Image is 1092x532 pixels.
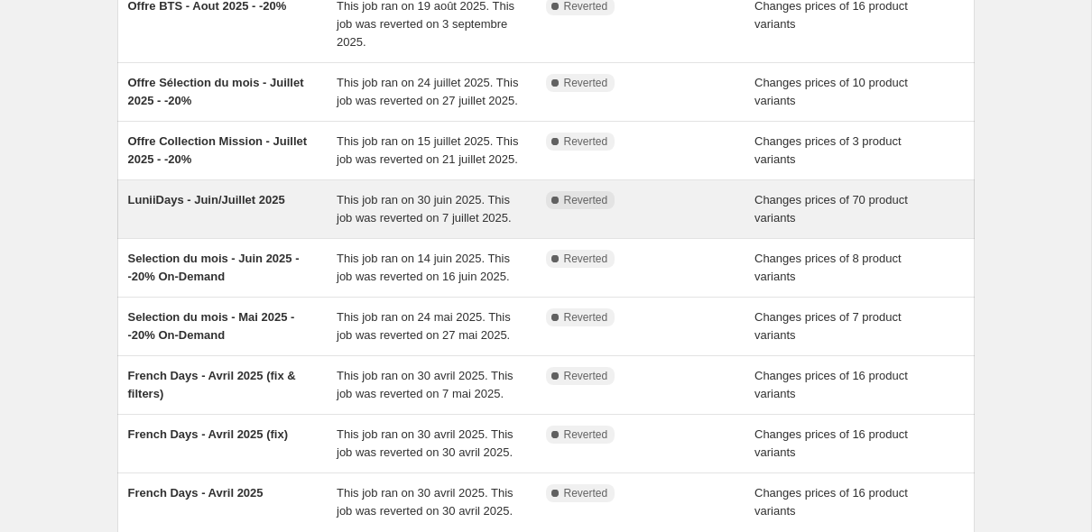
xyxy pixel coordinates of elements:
[337,486,514,518] span: This job ran on 30 avril 2025. This job was reverted on 30 avril 2025.
[754,134,902,166] span: Changes prices of 3 product variants
[564,486,608,500] span: Reverted
[128,369,296,400] span: French Days - Avril 2025 (fix & filters)
[564,76,608,90] span: Reverted
[564,310,608,325] span: Reverted
[564,134,608,149] span: Reverted
[128,310,295,342] span: Selection du mois - Mai 2025 - -20% On-Demand
[754,427,908,459] span: Changes prices of 16 product variants
[754,369,908,400] span: Changes prices of 16 product variants
[337,193,512,225] span: This job ran on 30 juin 2025. This job was reverted on 7 juillet 2025.
[128,134,308,166] span: Offre Collection Mission - Juillet 2025 - -20%
[337,134,518,166] span: This job ran on 15 juillet 2025. This job was reverted on 21 juillet 2025.
[564,193,608,207] span: Reverted
[337,369,514,400] span: This job ran on 30 avril 2025. This job was reverted on 7 mai 2025.
[337,252,510,283] span: This job ran on 14 juin 2025. This job was reverted on 16 juin 2025.
[754,310,902,342] span: Changes prices of 7 product variants
[754,486,908,518] span: Changes prices of 16 product variants
[128,252,300,283] span: Selection du mois - Juin 2025 - -20% On-Demand
[754,193,908,225] span: Changes prices of 70 product variants
[128,486,264,500] span: French Days - Avril 2025
[564,369,608,383] span: Reverted
[337,76,518,107] span: This job ran on 24 juillet 2025. This job was reverted on 27 juillet 2025.
[564,427,608,442] span: Reverted
[564,252,608,266] span: Reverted
[128,193,285,206] span: LuniiDays - Juin/Juillet 2025
[128,427,289,441] span: French Days - Avril 2025 (fix)
[754,252,902,283] span: Changes prices of 8 product variants
[128,76,304,107] span: Offre Sélection du mois - Juillet 2025 - -20%
[754,76,908,107] span: Changes prices of 10 product variants
[337,310,511,342] span: This job ran on 24 mai 2025. This job was reverted on 27 mai 2025.
[337,427,514,459] span: This job ran on 30 avril 2025. This job was reverted on 30 avril 2025.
